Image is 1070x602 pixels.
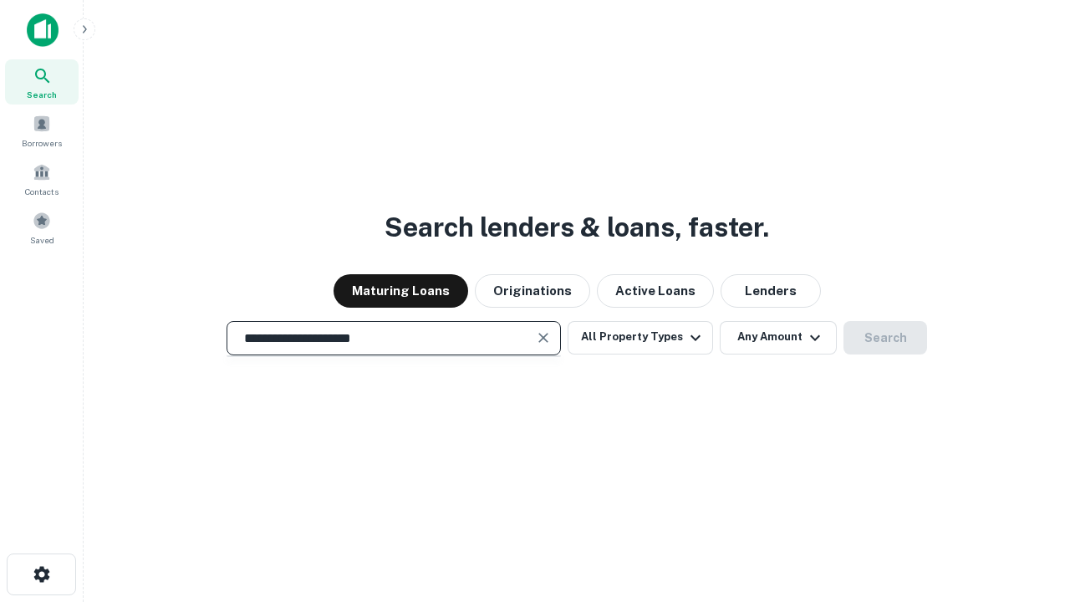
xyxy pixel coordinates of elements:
[27,13,59,47] img: capitalize-icon.png
[27,88,57,101] span: Search
[568,321,713,355] button: All Property Types
[720,321,837,355] button: Any Amount
[22,136,62,150] span: Borrowers
[5,108,79,153] a: Borrowers
[334,274,468,308] button: Maturing Loans
[597,274,714,308] button: Active Loans
[986,468,1070,548] iframe: Chat Widget
[5,205,79,250] a: Saved
[25,185,59,198] span: Contacts
[721,274,821,308] button: Lenders
[475,274,590,308] button: Originations
[5,156,79,202] a: Contacts
[532,326,555,349] button: Clear
[30,233,54,247] span: Saved
[385,207,769,247] h3: Search lenders & loans, faster.
[5,59,79,105] a: Search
